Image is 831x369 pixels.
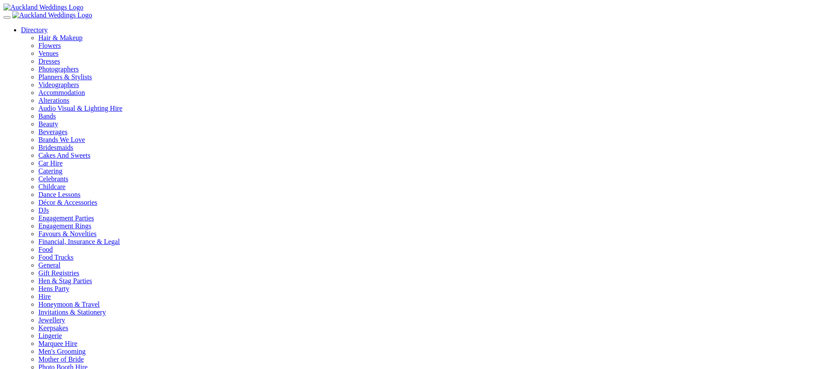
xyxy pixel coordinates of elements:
[38,324,68,332] a: Keepsakes
[38,144,73,151] a: Bridesmaids
[38,191,80,198] a: Dance Lessons
[38,238,120,245] a: Financial, Insurance & Legal
[38,136,85,143] a: Brands We Love
[38,50,828,58] a: Venues
[38,316,65,324] a: Jewellery
[38,58,828,65] a: Dresses
[21,26,48,34] a: Directory
[38,308,106,316] a: Invitations & Stationery
[38,112,56,120] a: Bands
[38,175,68,183] a: Celebrants
[38,355,84,363] a: Mother of Bride
[38,81,828,89] a: Videographers
[38,34,828,42] a: Hair & Makeup
[38,246,53,253] a: Food
[38,97,69,104] a: Alterations
[38,105,123,112] a: Audio Visual & Lighting Hire
[38,152,90,159] a: Cakes And Sweets
[38,348,85,355] a: Men's Grooming
[3,3,83,11] img: Auckland Weddings Logo
[38,214,94,222] a: Engagement Parties
[38,159,63,167] a: Car Hire
[38,285,69,292] a: Hens Party
[38,230,96,237] a: Favours & Novelties
[38,128,68,135] a: Beverages
[38,269,79,277] a: Gift Registries
[38,332,62,339] a: Lingerie
[38,120,58,128] a: Beauty
[38,293,51,300] a: Hire
[12,11,92,19] img: Auckland Weddings Logo
[38,199,97,206] a: Décor & Accessories
[38,73,828,81] a: Planners & Stylists
[38,65,828,73] a: Photographers
[38,277,92,284] a: Hen & Stag Parties
[38,261,61,269] a: General
[38,89,85,96] a: Accommodation
[38,340,77,347] a: Marquee Hire
[38,183,65,190] a: Childcare
[3,16,10,19] button: Menu
[38,167,62,175] a: Catering
[38,254,73,261] a: Food Trucks
[38,301,99,308] a: Honeymoon & Travel
[38,222,91,230] a: Engagement Rings
[38,207,49,214] a: DJs
[38,42,828,50] a: Flowers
